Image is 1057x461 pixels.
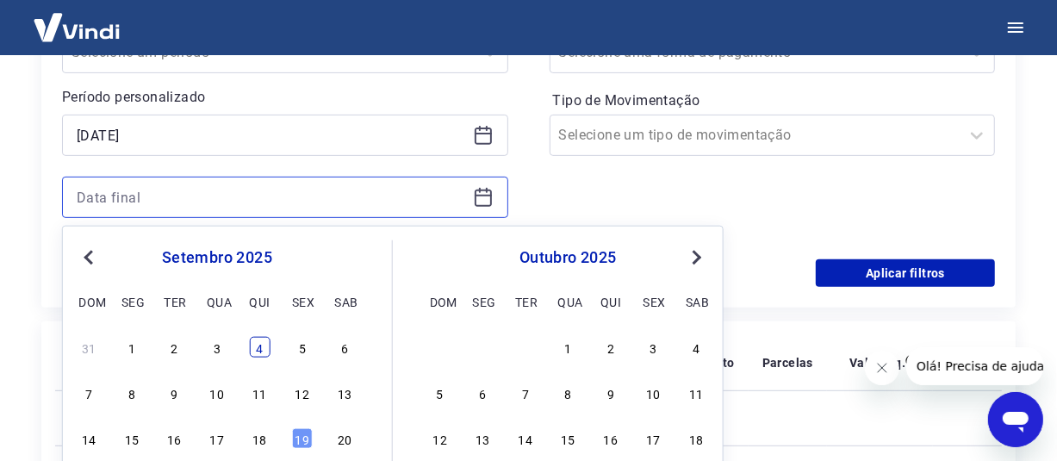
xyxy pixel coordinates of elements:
div: Choose sexta-feira, 12 de setembro de 2025 [292,383,313,403]
input: Data inicial [77,122,466,148]
div: Choose domingo, 12 de outubro de 2025 [430,428,451,449]
div: Choose sexta-feira, 17 de outubro de 2025 [644,428,664,449]
div: Choose quinta-feira, 9 de outubro de 2025 [600,383,621,403]
div: seg [121,290,142,311]
div: Choose quarta-feira, 8 de outubro de 2025 [557,383,578,403]
input: Data final [77,184,466,210]
div: Choose sexta-feira, 3 de outubro de 2025 [644,337,664,358]
span: Olá! Precisa de ajuda? [10,12,145,26]
div: Choose segunda-feira, 15 de setembro de 2025 [121,428,142,449]
div: Choose sábado, 6 de setembro de 2025 [334,337,355,358]
div: Choose quinta-feira, 4 de setembro de 2025 [249,337,270,358]
div: sab [334,290,355,311]
div: ter [164,290,184,311]
div: Choose sábado, 4 de outubro de 2025 [686,337,706,358]
div: Choose quarta-feira, 10 de setembro de 2025 [207,383,227,403]
div: Choose domingo, 31 de agosto de 2025 [78,337,99,358]
button: Previous Month [78,247,99,268]
div: Choose terça-feira, 2 de setembro de 2025 [164,337,184,358]
div: dom [430,290,451,311]
div: Choose segunda-feira, 29 de setembro de 2025 [472,337,493,358]
div: qui [249,290,270,311]
div: Choose sábado, 11 de outubro de 2025 [686,383,706,403]
iframe: Fechar mensagem [865,351,899,385]
div: Choose sábado, 13 de setembro de 2025 [334,383,355,403]
p: Valor Líq. [849,354,905,371]
div: Choose quinta-feira, 18 de setembro de 2025 [249,428,270,449]
p: Período personalizado [62,87,508,108]
div: Choose quarta-feira, 15 de outubro de 2025 [557,428,578,449]
button: Aplicar filtros [816,259,995,287]
div: setembro 2025 [77,247,358,268]
div: Choose segunda-feira, 13 de outubro de 2025 [472,428,493,449]
div: Choose quinta-feira, 16 de outubro de 2025 [600,428,621,449]
div: Choose quarta-feira, 3 de setembro de 2025 [207,337,227,358]
iframe: Botão para abrir a janela de mensagens [988,392,1043,447]
div: outubro 2025 [427,247,709,268]
img: Vindi [21,1,133,53]
div: Choose sexta-feira, 19 de setembro de 2025 [292,428,313,449]
div: Choose domingo, 7 de setembro de 2025 [78,383,99,403]
div: Choose segunda-feira, 1 de setembro de 2025 [121,337,142,358]
div: sab [686,290,706,311]
div: Choose sábado, 20 de setembro de 2025 [334,428,355,449]
div: Choose terça-feira, 9 de setembro de 2025 [164,383,184,403]
div: Choose quarta-feira, 1 de outubro de 2025 [557,337,578,358]
button: Next Month [687,247,707,268]
div: ter [515,290,536,311]
div: Choose sexta-feira, 10 de outubro de 2025 [644,383,664,403]
div: Choose terça-feira, 16 de setembro de 2025 [164,428,184,449]
div: sex [644,290,664,311]
div: Choose domingo, 28 de setembro de 2025 [430,337,451,358]
div: Choose terça-feira, 7 de outubro de 2025 [515,383,536,403]
div: Choose terça-feira, 30 de setembro de 2025 [515,337,536,358]
div: Choose sexta-feira, 5 de setembro de 2025 [292,337,313,358]
iframe: Mensagem da empresa [906,347,1043,385]
div: Choose segunda-feira, 6 de outubro de 2025 [472,383,493,403]
div: qui [600,290,621,311]
div: Choose quinta-feira, 11 de setembro de 2025 [249,383,270,403]
div: sex [292,290,313,311]
div: qua [207,290,227,311]
div: Choose quarta-feira, 17 de setembro de 2025 [207,428,227,449]
div: Choose quinta-feira, 2 de outubro de 2025 [600,337,621,358]
p: Parcelas [762,354,813,371]
div: Choose segunda-feira, 8 de setembro de 2025 [121,383,142,403]
div: dom [78,290,99,311]
div: Choose sábado, 18 de outubro de 2025 [686,428,706,449]
div: Choose domingo, 14 de setembro de 2025 [78,428,99,449]
div: Choose terça-feira, 14 de outubro de 2025 [515,428,536,449]
label: Tipo de Movimentação [553,90,992,111]
div: seg [472,290,493,311]
div: qua [557,290,578,311]
div: Choose domingo, 5 de outubro de 2025 [430,383,451,403]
